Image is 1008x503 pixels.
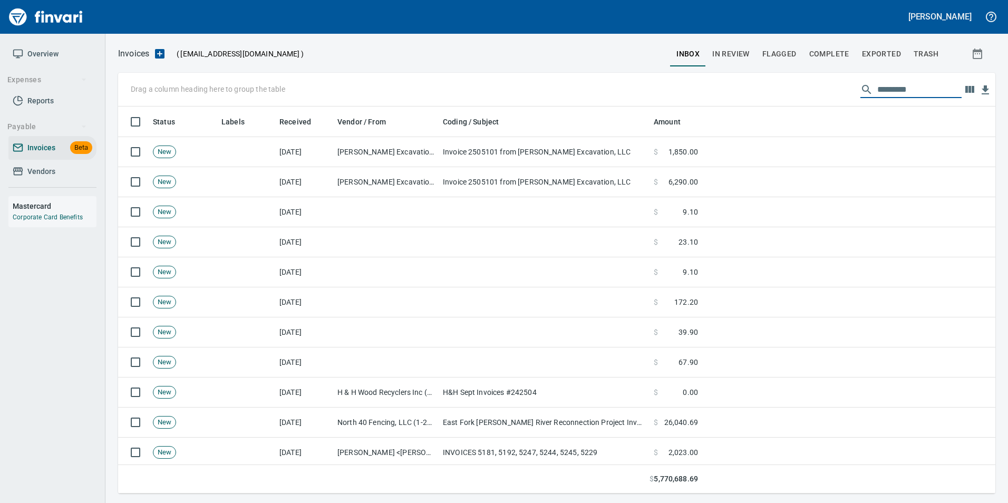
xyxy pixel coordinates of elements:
[153,297,176,307] span: New
[962,82,977,98] button: Choose columns to display
[809,47,849,61] span: Complete
[654,237,658,247] span: $
[153,147,176,157] span: New
[153,448,176,458] span: New
[683,207,698,217] span: 9.10
[679,327,698,337] span: 39.90
[683,387,698,398] span: 0.00
[279,115,311,128] span: Received
[654,387,658,398] span: $
[153,267,176,277] span: New
[149,47,170,60] button: Upload an Invoice
[275,167,333,197] td: [DATE]
[275,137,333,167] td: [DATE]
[333,408,439,438] td: North 40 Fencing, LLC (1-22463)
[153,418,176,428] span: New
[153,115,175,128] span: Status
[179,49,301,59] span: [EMAIL_ADDRESS][DOMAIN_NAME]
[7,120,87,133] span: Payable
[443,115,512,128] span: Coding / Subject
[654,147,658,157] span: $
[13,214,83,221] a: Corporate Card Benefits
[679,237,698,247] span: 23.10
[333,167,439,197] td: [PERSON_NAME] Excavation, LLC (1-39943)
[908,11,972,22] h5: [PERSON_NAME]
[668,177,698,187] span: 6,290.00
[153,115,189,128] span: Status
[3,117,91,137] button: Payable
[977,82,993,98] button: Download Table
[275,197,333,227] td: [DATE]
[654,447,658,458] span: $
[275,438,333,468] td: [DATE]
[668,447,698,458] span: 2,023.00
[333,378,439,408] td: H & H Wood Recyclers Inc (1-10430)
[275,378,333,408] td: [DATE]
[27,141,55,154] span: Invoices
[275,347,333,378] td: [DATE]
[153,357,176,367] span: New
[962,44,995,63] button: Show invoices within a particular date range
[8,160,96,183] a: Vendors
[279,115,325,128] span: Received
[439,137,650,167] td: Invoice 2505101 from [PERSON_NAME] Excavation, LLC
[439,378,650,408] td: H&H Sept Invoices #242504
[654,115,694,128] span: Amount
[676,47,700,61] span: inbox
[664,417,698,428] span: 26,040.69
[712,47,750,61] span: In Review
[70,142,92,154] span: Beta
[654,177,658,187] span: $
[131,84,285,94] p: Drag a column heading here to group the table
[13,200,96,212] h6: Mastercard
[153,207,176,217] span: New
[8,89,96,113] a: Reports
[275,227,333,257] td: [DATE]
[275,287,333,317] td: [DATE]
[762,47,797,61] span: Flagged
[674,297,698,307] span: 172.20
[221,115,258,128] span: Labels
[654,473,698,485] span: 5,770,688.69
[439,438,650,468] td: INVOICES 5181, 5192, 5247, 5244, 5245, 5229
[654,417,658,428] span: $
[337,115,386,128] span: Vendor / From
[668,147,698,157] span: 1,850.00
[654,207,658,217] span: $
[221,115,245,128] span: Labels
[654,327,658,337] span: $
[118,47,149,60] p: Invoices
[906,8,974,25] button: [PERSON_NAME]
[27,94,54,108] span: Reports
[654,297,658,307] span: $
[275,317,333,347] td: [DATE]
[333,137,439,167] td: [PERSON_NAME] Excavation, LLC (1-39943)
[27,47,59,61] span: Overview
[118,47,149,60] nav: breadcrumb
[153,237,176,247] span: New
[8,136,96,160] a: InvoicesBeta
[862,47,901,61] span: Exported
[170,49,304,59] p: ( )
[153,177,176,187] span: New
[654,267,658,277] span: $
[914,47,938,61] span: trash
[654,115,681,128] span: Amount
[153,388,176,398] span: New
[650,473,654,485] span: $
[27,165,55,178] span: Vendors
[8,42,96,66] a: Overview
[443,115,499,128] span: Coding / Subject
[654,357,658,367] span: $
[7,73,87,86] span: Expenses
[679,357,698,367] span: 67.90
[275,257,333,287] td: [DATE]
[683,267,698,277] span: 9.10
[439,167,650,197] td: Invoice 2505101 from [PERSON_NAME] Excavation, LLC
[275,408,333,438] td: [DATE]
[337,115,400,128] span: Vendor / From
[3,70,91,90] button: Expenses
[6,4,85,30] img: Finvari
[153,327,176,337] span: New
